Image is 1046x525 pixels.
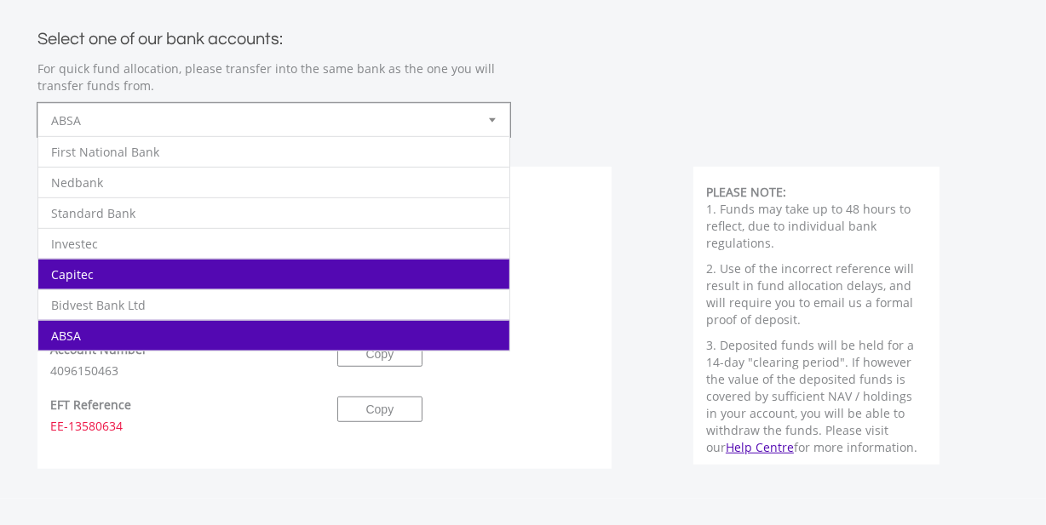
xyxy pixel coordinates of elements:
b: PLEASE NOTE: [706,184,786,200]
button: Copy [337,397,422,422]
li: ABSA [38,320,509,351]
li: Capitec [38,259,509,289]
p: 1. Funds may take up to 48 hours to reflect, due to individual bank regulations. [706,201,927,252]
li: First National Bank [38,136,509,167]
p: 3. Deposited funds will be held for a 14-day "clearing period". If however the value of the depos... [706,337,927,456]
li: Bidvest Bank Ltd [38,289,509,320]
li: Nedbank [38,167,509,197]
p: For quick fund allocation, please transfer into the same bank as the one you will transfer funds ... [37,60,510,94]
p: 2. Use of the incorrect reference will result in fund allocation delays, and will require you to ... [706,260,927,328]
label: EFT Reference [50,397,131,414]
button: Copy [337,341,422,367]
span: ABSA [51,104,471,138]
label: Select one of our bank accounts: [37,25,283,48]
li: Standard Bank [38,197,509,228]
li: Investec [38,228,509,259]
span: EE-13580634 [50,418,123,434]
span: 4096150463 [50,362,118,379]
a: Help Centre [726,439,794,455]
